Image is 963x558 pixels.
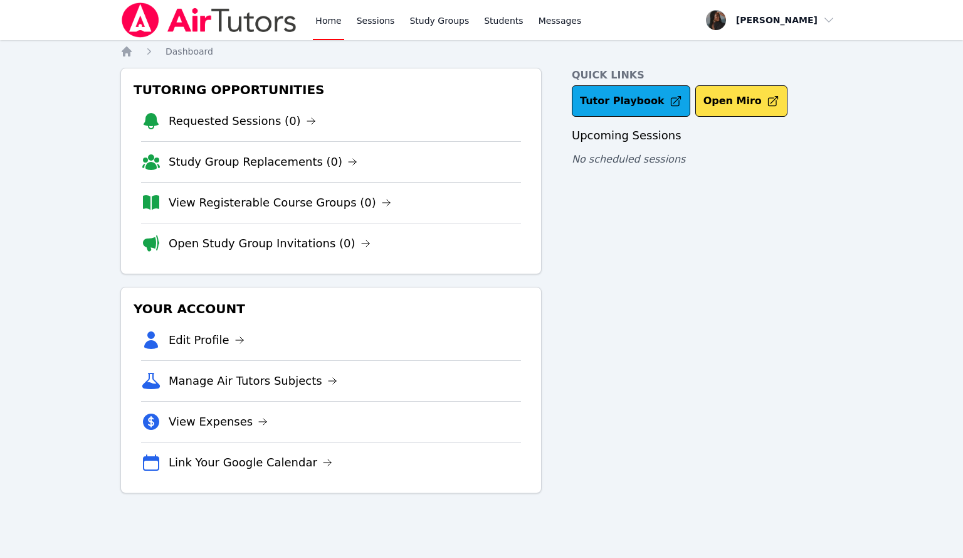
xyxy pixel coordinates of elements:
[169,331,245,349] a: Edit Profile
[169,194,391,212] a: View Registerable Course Groups (0)
[169,413,268,431] a: View Expenses
[572,85,690,117] a: Tutor Playbook
[169,235,371,252] a: Open Study Group Invitations (0)
[539,14,582,27] span: Messages
[120,45,843,58] nav: Breadcrumb
[131,298,531,320] h3: Your Account
[572,127,843,144] h3: Upcoming Sessions
[166,45,213,58] a: Dashboard
[572,153,685,165] span: No scheduled sessions
[695,85,787,117] button: Open Miro
[131,78,531,101] h3: Tutoring Opportunities
[169,153,357,171] a: Study Group Replacements (0)
[169,372,337,390] a: Manage Air Tutors Subjects
[572,68,843,83] h4: Quick Links
[166,46,213,56] span: Dashboard
[169,112,316,130] a: Requested Sessions (0)
[169,454,332,471] a: Link Your Google Calendar
[120,3,298,38] img: Air Tutors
